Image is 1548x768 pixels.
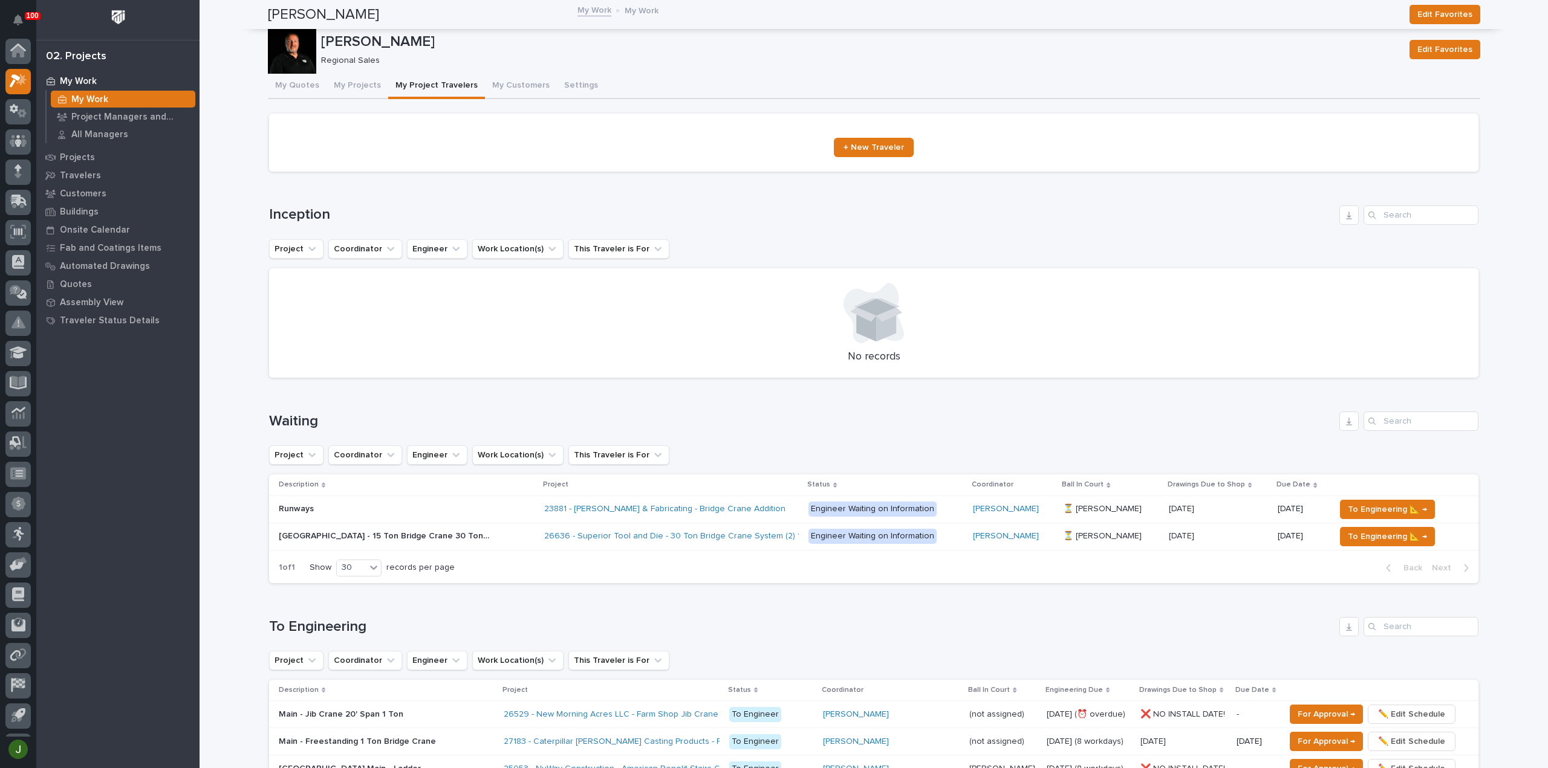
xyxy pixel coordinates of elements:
a: [PERSON_NAME] [973,531,1039,541]
p: My Work [60,76,97,87]
button: Next [1427,563,1478,573]
button: Coordinator [328,239,402,259]
p: Coordinator [972,478,1013,491]
p: Main - Jib Crane 20' Span 1 Ton [279,707,406,720]
a: Quotes [36,275,200,293]
button: This Traveler is For [568,445,669,465]
p: Engineering Due [1046,683,1103,697]
p: Automated Drawings [60,261,150,272]
p: Assembly View [60,297,123,308]
p: New Building - 15 Ton Bridge Crane 30 Ton Runway System [279,529,493,541]
div: Engineer Waiting on Information [808,529,937,544]
a: My Work [47,91,200,108]
h1: Inception [269,206,1335,224]
button: For Approval → [1290,732,1363,751]
button: Engineer [407,239,467,259]
p: My Work [625,3,659,16]
tr: [GEOGRAPHIC_DATA] - 15 Ton Bridge Crane 30 Ton Runway System[GEOGRAPHIC_DATA] - 15 Ton Bridge Cra... [269,523,1478,550]
p: (not assigned) [969,734,1027,747]
span: To Engineering 📐 → [1348,502,1427,517]
img: Workspace Logo [107,6,129,28]
a: [PERSON_NAME] [823,709,889,720]
a: My Work [577,2,611,16]
button: Back [1376,563,1427,573]
a: 26529 - New Morning Acres LLC - Farm Shop Jib Crane [504,709,718,720]
a: Projects [36,148,200,166]
a: Fab and Coatings Items [36,239,200,257]
p: ⏳ [PERSON_NAME] [1063,529,1144,541]
div: 30 [337,561,366,574]
p: [DATE] [1169,529,1197,541]
p: [DATE] [1278,504,1325,514]
p: Description [279,478,319,491]
h1: To Engineering [269,618,1335,636]
span: Edit Favorites [1417,42,1472,57]
button: My Quotes [268,74,327,99]
p: records per page [386,563,455,573]
p: Due Date [1235,683,1269,697]
button: users-avatar [5,737,31,762]
a: My Work [36,72,200,90]
p: ❌ NO INSTALL DATE! [1140,707,1228,720]
p: Status [807,478,830,491]
p: Customers [60,189,106,199]
p: ⏳ [PERSON_NAME] [1063,502,1144,514]
p: Regional Sales [321,56,1395,66]
h1: Waiting [269,413,1335,430]
a: [PERSON_NAME] [973,504,1039,514]
button: This Traveler is For [568,651,669,670]
p: [DATE] (8 workdays) [1047,734,1126,747]
p: - [1237,709,1276,720]
p: No records [284,350,1464,364]
div: To Engineer [729,734,781,749]
p: Status [728,683,751,697]
button: Settings [557,74,605,99]
input: Search [1364,617,1478,636]
a: 26636 - Superior Tool and Die - 30 Ton Bridge Crane System (2) 15 Ton Double Girder [544,531,880,541]
p: [DATE] (⏰ overdue) [1047,707,1128,720]
p: [DATE] [1140,734,1168,747]
div: To Engineer [729,707,781,722]
button: ✏️ Edit Schedule [1368,705,1455,724]
span: + New Traveler [844,143,904,152]
button: To Engineering 📐 → [1340,500,1435,519]
a: [PERSON_NAME] [823,737,889,747]
tr: RunwaysRunways 23881 - [PERSON_NAME] & Fabricating - Bridge Crane Addition Engineer Waiting on In... [269,495,1478,523]
button: Coordinator [328,445,402,465]
p: Ball In Court [968,683,1010,697]
a: 27183 - Caterpillar [PERSON_NAME] Casting Products - Freestanding 1 Ton UltraLite [504,737,824,747]
button: Work Location(s) [472,445,564,465]
button: Notifications [5,7,31,33]
p: [DATE] [1278,531,1325,541]
input: Search [1364,205,1478,225]
button: My Project Travelers [388,74,485,99]
button: My Projects [327,74,388,99]
div: Notifications100 [15,15,31,34]
a: Buildings [36,202,200,221]
p: Ball In Court [1062,478,1104,491]
p: Onsite Calendar [60,225,130,236]
button: Engineer [407,651,467,670]
button: This Traveler is For [568,239,669,259]
span: Back [1396,563,1422,573]
p: Drawings Due to Shop [1139,683,1217,697]
p: Drawings Due to Shop [1168,478,1245,491]
p: All Managers [71,129,128,140]
button: For Approval → [1290,705,1363,724]
a: + New Traveler [834,138,914,157]
span: For Approval → [1298,707,1355,721]
button: ✏️ Edit Schedule [1368,732,1455,751]
input: Search [1364,411,1478,431]
p: Projects [60,152,95,163]
a: All Managers [47,126,200,143]
p: Runways [279,502,316,514]
a: Assembly View [36,293,200,311]
p: Coordinator [822,683,863,697]
div: 02. Projects [46,50,106,63]
p: Traveler Status Details [60,315,160,326]
button: Project [269,651,324,670]
button: Project [269,445,324,465]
